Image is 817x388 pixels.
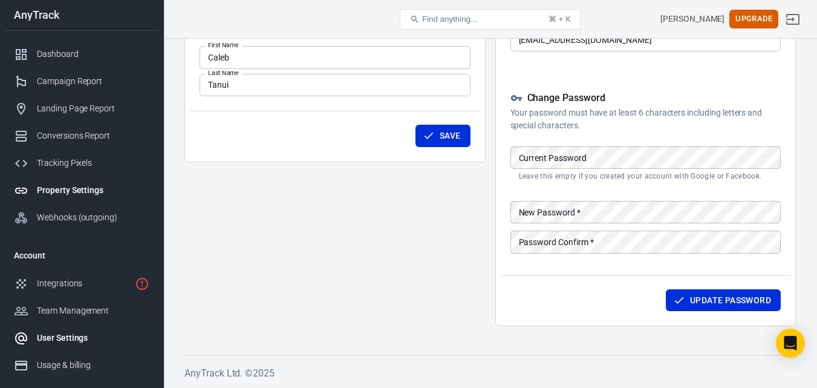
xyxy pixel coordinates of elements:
a: Conversions Report [4,122,159,150]
div: Campaign Report [37,75,149,88]
div: Usage & billing [37,359,149,372]
label: First Name [208,41,239,50]
div: Property Settings [37,184,149,197]
button: Find anything...⌘ + K [400,9,581,30]
a: User Settings [4,324,159,352]
button: Upgrade [729,10,778,28]
a: Integrations [4,270,159,297]
div: Team Management [37,304,149,317]
svg: 1 networks not verified yet [135,277,149,291]
div: User Settings [37,332,149,344]
div: Conversions Report [37,130,149,142]
li: Account [4,241,159,270]
a: Dashboard [4,41,159,68]
h6: AnyTrack Ltd. © 2025 [184,366,796,381]
label: Last Name [208,68,239,77]
a: Sign out [778,5,807,34]
p: Leave this empty if you created your account with Google or Facebook. [519,171,773,181]
button: Save [415,125,470,147]
span: Find anything... [422,15,477,24]
div: Webhooks (outgoing) [37,211,149,224]
div: Landing Page Report [37,102,149,115]
a: Property Settings [4,177,159,204]
a: Tracking Pixels [4,150,159,177]
a: Team Management [4,297,159,324]
div: Integrations [37,277,130,290]
h5: Change Password [510,92,781,105]
button: Update Password [666,289,781,312]
a: Webhooks (outgoing) [4,204,159,231]
p: Your password must have at least 6 characters including letters and special characters. [510,107,781,132]
a: Landing Page Report [4,95,159,122]
div: Open Intercom Messenger [776,329,805,358]
input: John [200,46,470,68]
a: Usage & billing [4,352,159,379]
input: Doe [200,74,470,96]
div: AnyTrack [4,10,159,21]
div: Tracking Pixels [37,157,149,169]
div: Dashboard [37,48,149,61]
div: Account id: 5JpttKV9 [660,13,724,25]
a: Campaign Report [4,68,159,95]
div: ⌘ + K [548,15,571,24]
